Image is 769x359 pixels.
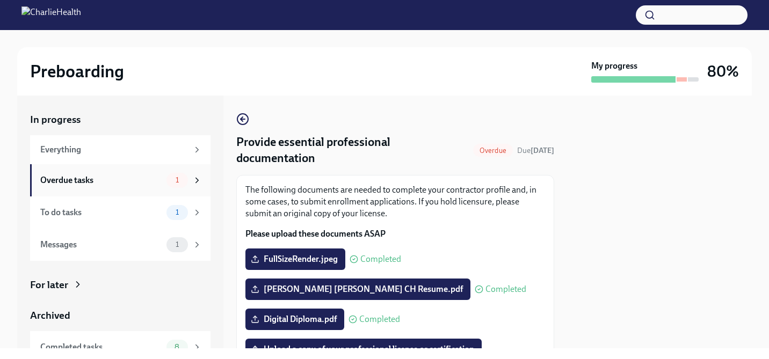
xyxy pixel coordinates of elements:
[30,164,211,196] a: Overdue tasks1
[40,174,162,186] div: Overdue tasks
[485,285,526,294] span: Completed
[169,176,185,184] span: 1
[40,341,162,353] div: Completed tasks
[168,343,186,351] span: 8
[30,196,211,229] a: To do tasks1
[245,279,470,300] label: [PERSON_NAME] [PERSON_NAME] CH Resume.pdf
[169,240,185,248] span: 1
[30,61,124,82] h2: Preboarding
[245,248,345,270] label: FullSizeRender.jpeg
[30,229,211,261] a: Messages1
[473,146,513,155] span: Overdue
[253,284,463,295] span: [PERSON_NAME] [PERSON_NAME] CH Resume.pdf
[30,113,211,127] a: In progress
[21,6,81,24] img: CharlieHealth
[30,309,211,323] a: Archived
[40,144,188,156] div: Everything
[517,146,554,155] span: Due
[253,254,338,265] span: FullSizeRender.jpeg
[169,208,185,216] span: 1
[40,207,162,218] div: To do tasks
[30,278,211,292] a: For later
[360,255,401,263] span: Completed
[30,135,211,164] a: Everything
[253,344,474,355] span: Upload a copy of your professional license or certification
[531,146,554,155] strong: [DATE]
[359,315,400,324] span: Completed
[591,60,637,72] strong: My progress
[517,145,554,156] span: September 17th, 2025 07:00
[245,229,386,239] strong: Please upload these documents ASAP
[40,239,162,251] div: Messages
[236,134,469,166] h4: Provide essential professional documentation
[245,309,344,330] label: Digital Diploma.pdf
[707,62,739,81] h3: 80%
[245,184,545,219] p: The following documents are needed to complete your contractor profile and, in some cases, to sub...
[30,278,68,292] div: For later
[253,314,337,325] span: Digital Diploma.pdf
